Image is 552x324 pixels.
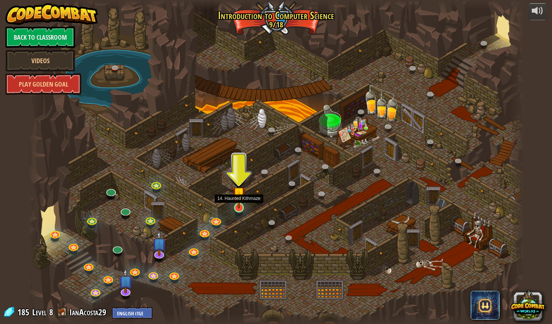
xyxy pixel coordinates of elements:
span: 185 [17,306,31,318]
span: Level [32,306,47,318]
img: level-banner-unstarted-subscriber.png [118,268,133,293]
img: level-banner-started.png [232,178,245,209]
a: IanAcosta29 [69,306,108,318]
button: Adjust volume [529,3,547,20]
a: Back to Classroom [5,26,75,48]
img: CodeCombat - Learn how to code by playing a game [5,3,98,25]
a: Play Golden Goal [5,73,81,95]
img: level-banner-unstarted-subscriber.png [152,231,166,256]
span: 8 [49,306,53,318]
a: Videos [5,50,75,71]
